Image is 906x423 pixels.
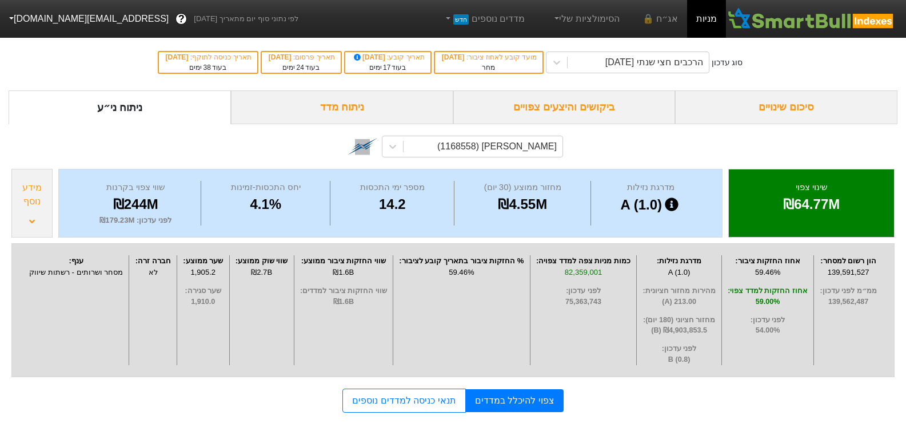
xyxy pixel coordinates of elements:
[204,194,327,215] div: 4.1%
[640,297,719,307] span: 213.00 (A)
[817,297,880,307] span: 139,562,487
[204,181,327,194] div: יחס התכסות-זמינות
[180,255,226,267] div: שער ממוצע :
[725,255,811,267] div: אחוז החזקות ציבור :
[466,389,564,412] a: צפוי להיכלל במדדים
[132,267,174,278] div: לא
[383,64,390,72] span: 17
[743,194,880,215] div: ₪64.77M
[640,255,719,267] div: מדרגת נזילות :
[342,389,465,413] a: תנאי כניסה למדדים נוספים
[26,255,126,267] div: ענף :
[352,53,388,61] span: [DATE]
[268,52,335,62] div: תאריך פרסום :
[437,140,557,153] div: [PERSON_NAME] (1168558)
[725,325,811,336] span: 54.00%
[743,181,880,194] div: שינוי צפוי
[726,7,897,30] img: SmartBull
[457,194,588,215] div: ₪4.55M
[457,181,588,194] div: מחזור ממוצע (30 יום)
[297,255,390,267] div: שווי החזקות ציבור ממוצע :
[165,52,252,62] div: תאריך כניסה לתוקף :
[231,90,453,124] div: ניתוח מדד
[725,315,811,326] span: לפני עדכון :
[594,194,708,216] div: A (1.0)
[453,14,469,25] span: חדש
[712,57,743,69] div: סוג עדכון
[233,255,291,267] div: שווי שוק ממוצע :
[442,53,466,61] span: [DATE]
[548,7,624,30] a: הסימולציות שלי
[73,194,198,215] div: ₪244M
[817,255,880,267] div: הון רשום למסחר :
[73,181,198,194] div: שווי צפוי בקרנות
[640,267,719,278] div: A (1.0)
[333,181,451,194] div: מספר ימי התכסות
[640,315,719,326] span: מחזור חציוני (180 יום) :
[180,286,226,297] span: שער סגירה :
[132,255,174,267] div: חברה זרה :
[333,194,451,215] div: 14.2
[180,297,226,307] span: 1,910.0
[297,267,390,278] div: ₪1.6B
[351,52,425,62] div: תאריך קובע :
[9,90,231,124] div: ניתוח ני״ע
[533,297,633,307] span: 75,363,743
[351,62,425,73] div: בעוד ימים
[297,297,390,307] span: ₪1.6B
[268,62,335,73] div: בעוד ימים
[26,267,126,278] div: מסחר ושרותים - רשתות שיווק
[640,286,719,297] span: מהירות מחזור חציונית :
[725,286,811,297] span: אחוז החזקות למדד צפוי :
[194,13,298,25] span: לפי נתוני סוף יום מתאריך [DATE]
[178,11,185,27] span: ?
[180,267,226,278] div: 1,905.2
[15,181,49,208] div: מידע נוסף
[438,7,529,30] a: מדדים נוספיםחדש
[441,52,537,62] div: מועד קובע לאחוז ציבור :
[348,132,377,161] img: tase link
[396,267,527,278] div: 59.46%
[675,90,897,124] div: סיכום שינויים
[203,64,210,72] span: 38
[482,64,495,72] span: מחר
[297,286,390,297] span: שווי החזקות ציבור למדדים :
[817,286,880,297] span: ממ״מ לפני עדכון :
[165,62,252,73] div: בעוד ימים
[594,181,708,194] div: מדרגת נזילות
[533,267,633,278] div: 82,359,001
[396,255,527,267] div: % החזקות ציבור בתאריך קובע לציבור :
[725,297,811,307] span: 59.00%
[269,53,293,61] span: [DATE]
[533,286,633,297] span: לפני עדכון :
[233,267,291,278] div: ₪2.7B
[533,255,633,267] div: כמות מניות צפה למדד צפויה :
[725,267,811,278] div: 59.46%
[640,343,719,354] span: לפני עדכון :
[640,354,719,365] span: B (0.8)
[453,90,676,124] div: ביקושים והיצעים צפויים
[296,64,304,72] span: 24
[605,56,703,69] div: הרכבים חצי שנתי [DATE]
[640,325,719,336] span: ₪4,903,853.5 (B)
[73,215,198,226] div: לפני עדכון : ₪179.23M
[817,267,880,278] div: 139,591,527
[166,53,190,61] span: [DATE]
